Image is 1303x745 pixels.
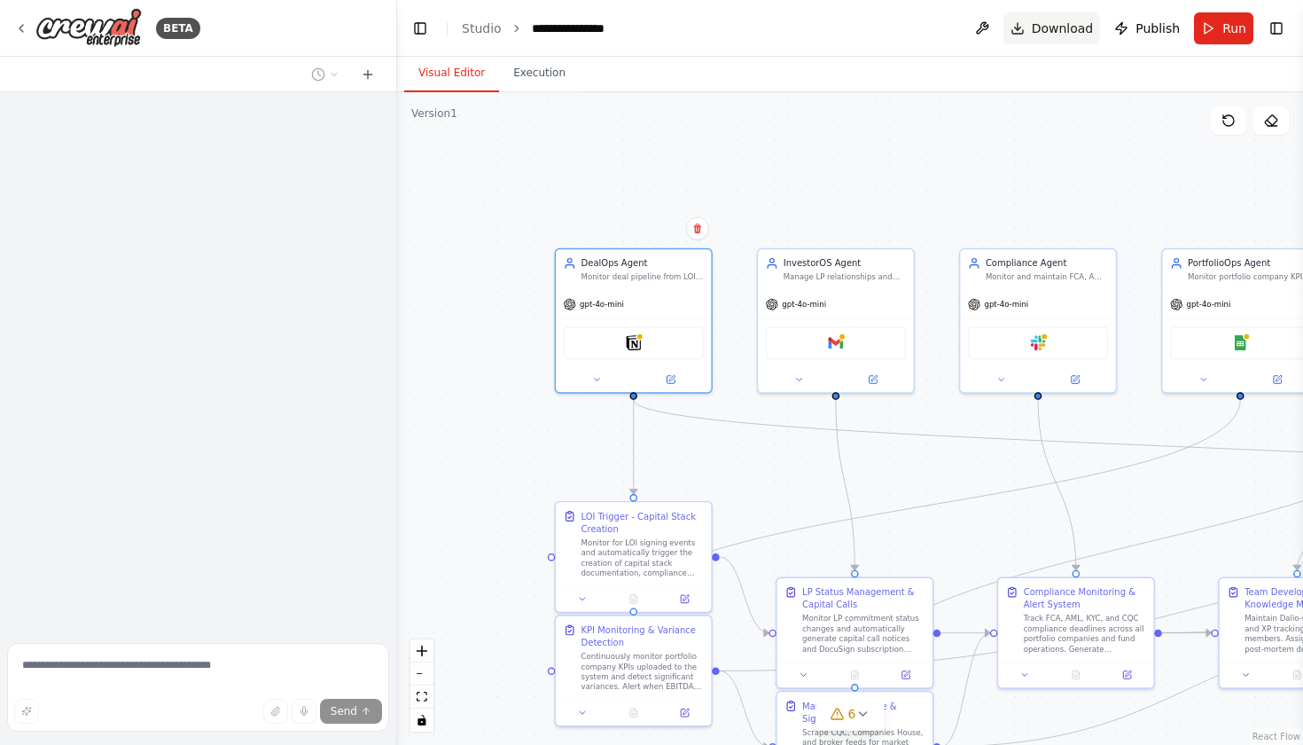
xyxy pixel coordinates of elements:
g: Edge from 4acb0b34-f6e0-46f8-85f8-24e9da425584 to 34aff70d-fefe-42bd-bcab-4f5ebe3131be [830,400,862,570]
div: React Flow controls [410,639,433,732]
g: Edge from 36e2f6ba-fe31-4a93-b68f-d9b74d070840 to 00792e91-02ce-4ad7-832a-8e78411d9ffa [1032,400,1082,570]
button: Open in side panel [1039,372,1111,387]
img: Notion [626,335,641,350]
span: gpt-4o-mini [984,299,1028,309]
span: Publish [1135,20,1180,37]
g: Edge from beaecb6a-4264-44a3-a210-5844a0543d30 to 69374393-8d50-44e6-bef5-bedb96aa3609 [628,400,640,494]
nav: breadcrumb [462,20,623,37]
div: InvestorOS AgentManage LP relationships and automate investor communications including commitment... [757,248,915,394]
div: Market Intelligence & Signal Detection [802,700,925,725]
img: Google Sheets [1233,335,1248,350]
div: Compliance AgentMonitor and maintain FCA, AML, KYC, and CQC compliance across all portfolio compa... [959,248,1117,394]
span: Download [1032,20,1094,37]
button: Send [320,699,382,724]
div: KPI Monitoring & Variance Detection [581,623,704,649]
div: Manage LP relationships and automate investor communications including commitments, capital calls... [784,272,906,282]
button: Execution [499,55,580,92]
button: fit view [410,686,433,709]
div: DealOps Agent [581,257,704,270]
div: Monitor LP commitment status changes and automatically generate capital call notices and DocuSign... [802,614,925,655]
a: Studio [462,21,502,35]
div: LP Status Management & Capital CallsMonitor LP commitment status changes and automatically genera... [776,576,933,688]
div: Monitor and maintain FCA, AML, KYC, and CQC compliance across all portfolio companies and fund op... [986,272,1108,282]
div: DealOps AgentMonitor deal pipeline from LOI through closing, automate capital stack creation, and... [555,248,713,394]
button: Click to speak your automation idea [292,699,316,724]
button: Open in side panel [663,705,706,720]
button: Start a new chat [354,64,382,85]
button: zoom in [410,639,433,663]
span: Run [1222,20,1246,37]
button: Visual Editor [404,55,499,92]
button: Upload files [263,699,288,724]
div: LP Status Management & Capital Calls [802,585,925,611]
div: Monitor for LOI signing events and automatically trigger the creation of capital stack documentat... [581,537,704,578]
button: zoom out [410,663,433,686]
div: BETA [156,18,200,39]
div: Compliance Monitoring & Alert System [1024,585,1146,611]
button: No output available [1049,667,1103,682]
span: gpt-4o-mini [1187,299,1231,309]
g: Edge from 00792e91-02ce-4ad7-832a-8e78411d9ffa to e91bedb4-51e5-4566-9e6c-f7fc95368904 [1162,626,1212,639]
g: Edge from ad80012c-be1f-4519-a894-a445524bacfa to d2fb4b19-0133-4717-9a95-61af20531a90 [628,400,1247,608]
img: Gmail [828,335,843,350]
div: LOI Trigger - Capital Stack Creation [581,510,704,536]
img: Logo [35,8,142,48]
div: Monitor deal pipeline from LOI through closing, automate capital stack creation, and coordinate w... [581,272,704,282]
a: React Flow attribution [1252,732,1300,741]
button: Open in side panel [1105,667,1149,682]
div: Track FCA, AML, KYC, and CQC compliance deadlines across all portfolio companies and fund operati... [1024,614,1146,655]
span: Send [331,704,357,718]
button: Download [1003,12,1101,44]
div: Continuously monitor portfolio company KPIs uploaded to the system and detect significant varianc... [581,652,704,693]
button: No output available [828,667,881,682]
span: gpt-4o-mini [782,299,826,309]
div: Compliance Monitoring & Alert SystemTrack FCA, AML, KYC, and CQC compliance deadlines across all ... [997,576,1155,688]
div: Version 1 [411,106,457,121]
button: Open in side panel [884,667,927,682]
button: No output available [607,592,660,607]
button: Open in side panel [837,372,909,387]
div: LOI Trigger - Capital Stack CreationMonitor for LOI signing events and automatically trigger the ... [555,501,713,613]
button: Delete node [686,217,709,240]
img: Slack [1031,335,1046,350]
button: Show right sidebar [1264,16,1289,41]
button: toggle interactivity [410,709,433,732]
button: 6 [816,698,885,731]
div: Compliance Agent [986,257,1108,270]
span: gpt-4o-mini [580,299,624,309]
div: KPI Monitoring & Variance DetectionContinuously monitor portfolio company KPIs uploaded to the sy... [555,615,713,726]
button: Switch to previous chat [304,64,347,85]
button: Open in side panel [663,592,706,607]
button: Hide left sidebar [408,16,433,41]
g: Edge from 34aff70d-fefe-42bd-bcab-4f5ebe3131be to 00792e91-02ce-4ad7-832a-8e78411d9ffa [940,626,990,639]
button: Improve this prompt [14,699,39,724]
button: Publish [1107,12,1187,44]
button: Open in side panel [635,372,706,387]
button: No output available [607,705,660,720]
span: 6 [848,705,856,723]
g: Edge from 69374393-8d50-44e6-bef5-bedb96aa3609 to 34aff70d-fefe-42bd-bcab-4f5ebe3131be [720,551,769,639]
div: InvestorOS Agent [784,257,906,270]
button: Run [1194,12,1253,44]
